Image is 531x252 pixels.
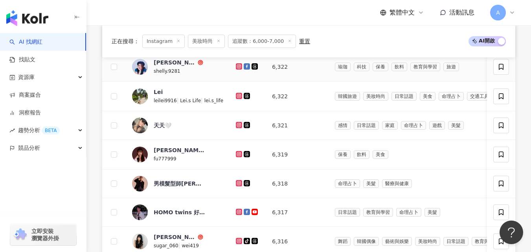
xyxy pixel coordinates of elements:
div: Lei [154,88,163,96]
span: 教育與學習 [410,63,440,71]
span: 交通工具 [467,92,492,101]
span: Lei.s Life [180,98,201,103]
span: 日常話題 [335,208,360,217]
a: KOL AvatarLeileilei9916|Lei.s Life|lei.s_life [132,88,223,105]
div: 重置 [299,38,310,44]
td: 6,322 [266,82,328,111]
span: fu777999 [154,156,176,162]
span: 旅遊 [443,63,459,71]
iframe: Help Scout Beacon - Open [500,221,523,244]
div: BETA [42,127,60,134]
span: 保養 [373,63,388,71]
a: 商案媒合 [9,91,41,99]
td: 6,318 [266,169,328,198]
img: KOL Avatar [132,147,148,162]
span: | [177,97,180,103]
span: 美髮 [448,121,464,130]
div: [PERSON_NAME] [154,233,196,241]
img: KOL Avatar [132,234,148,249]
span: 美食 [373,150,388,159]
img: chrome extension [13,228,28,241]
img: KOL Avatar [132,118,148,133]
span: 追蹤數：6,000-7,000 [228,35,296,48]
span: 正在搜尋 ： [112,38,139,44]
span: 命理占卜 [439,92,464,101]
span: Instagram [142,35,185,48]
span: 日常話題 [354,121,379,130]
a: KOL AvatarHOMO twins 好[PERSON_NAME] [132,204,223,220]
span: 美妝時尚 [363,92,388,101]
img: logo [6,10,48,26]
span: 美妝時尚 [188,35,225,48]
span: 舞蹈 [335,237,351,246]
span: wei419 [182,243,198,248]
span: 命理占卜 [401,121,426,130]
span: 家庭 [382,121,398,130]
span: | [178,242,182,248]
span: shelly.9281 [154,68,180,74]
span: 美髮 [424,208,440,217]
span: 日常話題 [443,237,469,246]
span: 資源庫 [18,68,35,86]
img: KOL Avatar [132,204,148,220]
span: 日常話題 [391,92,417,101]
div: 男模髮型師[PERSON_NAME] 小紅書髮色。免漂霧感髮色。接髮 [154,180,205,188]
td: 6,322 [266,52,328,82]
span: 命理占卜 [335,179,360,188]
img: KOL Avatar [132,176,148,191]
a: KOL Avatar天天🤍 [132,118,223,133]
span: 美髮 [363,179,379,188]
span: | [201,97,204,103]
span: lei.s_life [204,98,223,103]
span: 美妝時尚 [415,237,440,246]
span: A [496,8,500,17]
span: 趨勢分析 [18,121,60,139]
span: 感情 [335,121,351,130]
td: 6,319 [266,140,328,169]
a: 找貼文 [9,56,35,64]
span: 瑜珈 [335,63,351,71]
td: 6,321 [266,111,328,140]
span: 飲料 [391,63,407,71]
td: 6,317 [266,198,328,227]
span: 競品分析 [18,139,40,157]
span: rise [9,128,15,133]
span: 教育與學習 [363,208,393,217]
img: KOL Avatar [132,88,148,104]
span: 繁體中文 [390,8,415,17]
div: HOMO twins 好[PERSON_NAME] [154,208,205,216]
span: 科技 [354,63,369,71]
span: 立即安裝 瀏覽器外掛 [31,228,59,242]
a: KOL Avatar[PERSON_NAME]sugar_060|wei419 [132,233,223,250]
span: 韓國旅遊 [335,92,360,101]
div: 天天🤍 [154,121,171,129]
span: 遊戲 [429,121,445,130]
a: KOL Avatar男模髮型師[PERSON_NAME] 小紅書髮色。免漂霧感髮色。接髮 [132,176,223,191]
span: 美食 [420,92,435,101]
span: 教育與學習 [472,237,502,246]
span: sugar_060 [154,243,178,248]
span: 飲料 [354,150,369,159]
img: KOL Avatar [132,59,148,75]
a: 洞察報告 [9,109,41,117]
div: [PERSON_NAME]????? [154,146,205,154]
a: searchAI 找網紅 [9,38,42,46]
a: chrome extension立即安裝 瀏覽器外掛 [10,224,76,245]
span: 命理占卜 [396,208,421,217]
span: 韓國偶像 [354,237,379,246]
a: KOL Avatar[PERSON_NAME]shelly.9281 [132,59,223,75]
span: 醫療與健康 [382,179,412,188]
a: KOL Avatar[PERSON_NAME]?????fu777999 [132,146,223,163]
span: leilei9916 [154,98,177,103]
div: [PERSON_NAME] [154,59,196,66]
span: 保養 [335,150,351,159]
span: 活動訊息 [449,9,474,16]
span: 藝術與娛樂 [382,237,412,246]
